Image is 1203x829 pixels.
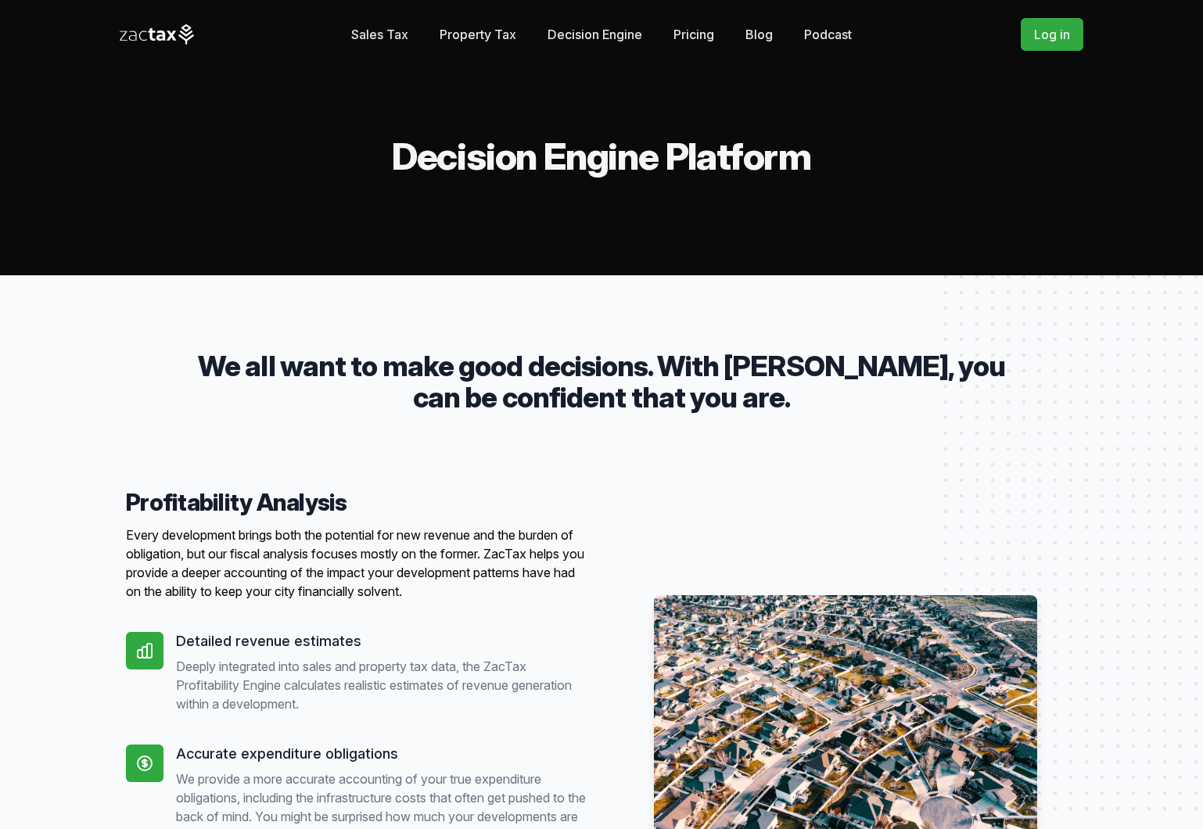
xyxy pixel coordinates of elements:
[176,745,589,763] h5: Accurate expenditure obligations
[176,657,589,713] p: Deeply integrated into sales and property tax data, the ZacTax Profitability Engine calculates re...
[126,488,589,516] h4: Profitability Analysis
[745,19,773,50] a: Blog
[673,19,714,50] a: Pricing
[440,19,516,50] a: Property Tax
[804,19,852,50] a: Podcast
[176,632,589,651] h5: Detailed revenue estimates
[351,19,408,50] a: Sales Tax
[176,350,1027,413] p: We all want to make good decisions. With [PERSON_NAME], you can be confident that you are.
[126,526,589,601] p: Every development brings both the potential for new revenue and the burden of obligation, but our...
[548,19,642,50] a: Decision Engine
[120,138,1083,175] h2: Decision Engine Platform
[1021,18,1083,51] a: Log in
